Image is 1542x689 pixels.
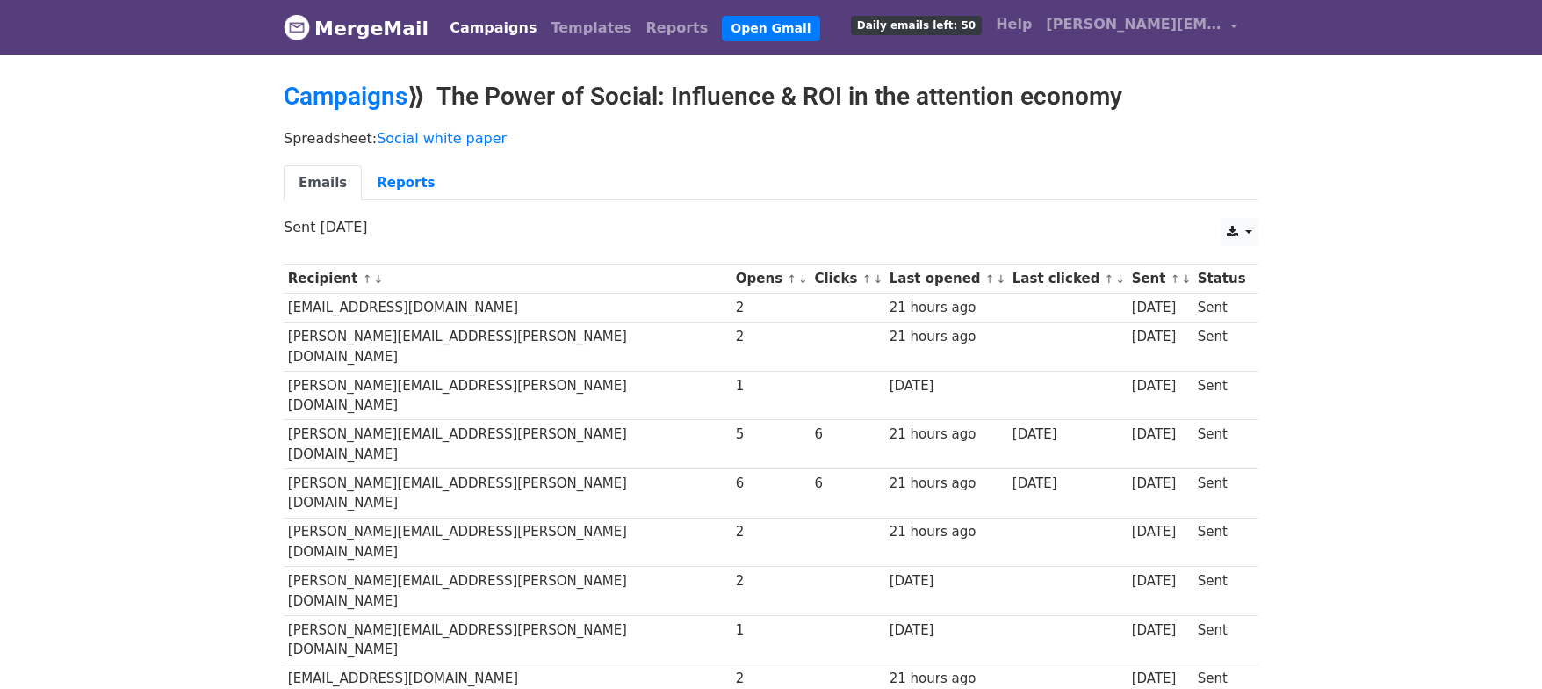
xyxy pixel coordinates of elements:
a: ↓ [798,272,808,286]
span: Daily emails left: 50 [851,16,982,35]
a: MergeMail [284,10,429,47]
td: Sent [1193,294,1250,323]
a: ↑ [363,272,372,286]
div: 21 hours ago [890,522,1004,542]
a: Emails [284,165,362,201]
div: [DATE] [890,571,1004,591]
a: ↑ [787,272,796,286]
td: [PERSON_NAME][EMAIL_ADDRESS][PERSON_NAME][DOMAIN_NAME] [284,518,731,567]
div: [DATE] [1132,522,1190,542]
td: Sent [1193,615,1250,664]
a: Campaigns [284,82,407,111]
th: Recipient [284,265,731,294]
div: 2 [736,522,806,542]
div: [DATE] [1132,424,1190,445]
p: Spreadsheet: [284,129,1258,148]
td: Sent [1193,371,1250,420]
img: MergeMail logo [284,14,310,40]
a: ↑ [1171,272,1180,286]
div: 6 [736,474,806,494]
a: ↑ [1105,272,1114,286]
a: Daily emails left: 50 [844,7,989,42]
td: [PERSON_NAME][EMAIL_ADDRESS][PERSON_NAME][DOMAIN_NAME] [284,615,731,664]
div: [DATE] [890,620,1004,641]
a: Open Gmail [722,16,819,41]
td: Sent [1193,469,1250,519]
a: ↓ [873,272,883,286]
div: [DATE] [1132,620,1190,641]
div: 21 hours ago [890,474,1004,494]
a: ↓ [373,272,383,286]
div: 1 [736,620,806,641]
td: [PERSON_NAME][EMAIL_ADDRESS][PERSON_NAME][DOMAIN_NAME] [284,371,731,420]
div: 21 hours ago [890,298,1004,318]
td: Sent [1193,420,1250,469]
td: Sent [1193,567,1250,616]
div: [DATE] [1132,669,1190,689]
div: [DATE] [1012,424,1123,445]
div: 6 [814,474,881,494]
div: [DATE] [1132,327,1190,347]
div: 21 hours ago [890,669,1004,689]
a: Help [989,7,1039,42]
td: [EMAIL_ADDRESS][DOMAIN_NAME] [284,294,731,323]
div: 6 [814,424,881,445]
th: Last opened [885,265,1008,294]
h2: ⟫ The Power of Social: Influence & ROI in the attention economy [284,82,1258,112]
a: ↓ [997,272,1006,286]
div: [DATE] [1132,298,1190,318]
th: Opens [731,265,811,294]
a: Reports [362,165,450,201]
th: Last clicked [1008,265,1128,294]
a: Templates [544,11,638,46]
a: Campaigns [443,11,544,46]
div: [DATE] [1132,571,1190,591]
td: [PERSON_NAME][EMAIL_ADDRESS][PERSON_NAME][DOMAIN_NAME] [284,323,731,372]
a: ↓ [1181,272,1191,286]
th: Sent [1128,265,1193,294]
div: 2 [736,298,806,318]
div: 5 [736,424,806,445]
div: [DATE] [1132,474,1190,494]
th: Clicks [811,265,885,294]
a: Social white paper [377,130,507,147]
div: [DATE] [890,376,1004,396]
span: [PERSON_NAME][EMAIL_ADDRESS][DOMAIN_NAME] [1046,14,1221,35]
p: Sent [DATE] [284,218,1258,236]
a: ↓ [1115,272,1125,286]
td: [PERSON_NAME][EMAIL_ADDRESS][PERSON_NAME][DOMAIN_NAME] [284,567,731,616]
div: [DATE] [1132,376,1190,396]
th: Status [1193,265,1250,294]
div: [DATE] [1012,474,1123,494]
a: Reports [639,11,716,46]
a: ↑ [862,272,872,286]
div: 21 hours ago [890,327,1004,347]
td: Sent [1193,323,1250,372]
div: 1 [736,376,806,396]
a: [PERSON_NAME][EMAIL_ADDRESS][DOMAIN_NAME] [1039,7,1244,48]
td: [PERSON_NAME][EMAIL_ADDRESS][PERSON_NAME][DOMAIN_NAME] [284,469,731,519]
td: Sent [1193,518,1250,567]
td: [PERSON_NAME][EMAIL_ADDRESS][PERSON_NAME][DOMAIN_NAME] [284,420,731,469]
div: 21 hours ago [890,424,1004,445]
a: ↑ [985,272,995,286]
div: 2 [736,327,806,347]
div: 2 [736,571,806,591]
div: 2 [736,669,806,689]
